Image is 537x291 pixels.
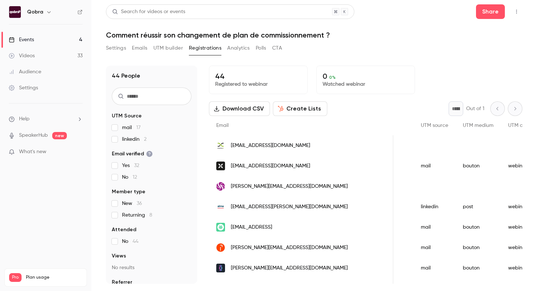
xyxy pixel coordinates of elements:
[456,258,501,278] div: bouton
[323,81,409,88] p: Watched webinar
[216,202,225,211] img: getalma.eu
[132,42,147,54] button: Emails
[189,42,221,54] button: Registrations
[216,182,225,191] img: stoik.io
[476,4,505,19] button: Share
[215,72,301,81] p: 44
[122,174,137,181] span: No
[9,36,34,43] div: Events
[466,105,484,112] p: Out of 1
[122,124,141,131] span: mail
[216,123,229,128] span: Email
[329,75,336,80] span: 0 %
[9,84,38,92] div: Settings
[216,162,225,170] img: qonto.com
[463,123,494,128] span: UTM medium
[414,156,456,176] div: mail
[231,224,272,231] span: [EMAIL_ADDRESS]
[52,132,67,139] span: new
[231,142,310,150] span: [EMAIL_ADDRESS][DOMAIN_NAME]
[122,136,146,143] span: linkedin
[256,42,266,54] button: Polls
[19,148,46,156] span: What's new
[133,175,137,180] span: 12
[122,200,142,207] span: New
[136,125,141,130] span: 17
[26,275,82,280] span: Plan usage
[216,264,225,272] img: getclone.io
[137,201,142,206] span: 36
[112,279,132,286] span: Referrer
[216,243,225,252] img: quadient.com
[112,71,140,80] h1: 44 People
[133,239,138,244] span: 44
[112,8,185,16] div: Search for videos or events
[112,188,145,195] span: Member type
[216,141,225,150] img: evernex.com
[9,115,83,123] li: help-dropdown-opener
[9,68,41,75] div: Audience
[456,156,501,176] div: bouton
[112,150,153,158] span: Email verified
[272,42,282,54] button: CTA
[9,52,35,59] div: Videos
[231,244,348,252] span: [PERSON_NAME][EMAIL_ADDRESS][DOMAIN_NAME]
[456,237,501,258] div: bouton
[27,8,43,16] h6: Qobra
[122,238,138,245] span: No
[231,162,310,170] span: [EMAIL_ADDRESS][DOMAIN_NAME]
[134,163,139,168] span: 32
[106,31,522,39] h1: Comment réussir son changement de plan de commissionnement ?
[112,264,191,271] p: No results
[9,273,22,282] span: Pro
[231,183,348,190] span: [PERSON_NAME][EMAIL_ADDRESS][DOMAIN_NAME]
[323,72,409,81] p: 0
[112,112,142,120] span: UTM Source
[144,137,146,142] span: 2
[456,217,501,237] div: bouton
[149,213,152,218] span: 8
[414,217,456,237] div: mail
[19,132,48,139] a: SpeakerHub
[74,149,83,155] iframe: Noticeable Trigger
[106,42,126,54] button: Settings
[414,237,456,258] div: mail
[231,264,348,272] span: [PERSON_NAME][EMAIL_ADDRESS][DOMAIN_NAME]
[414,197,456,217] div: linkedin
[216,223,225,232] img: modjo.ai
[122,162,139,169] span: Yes
[153,42,183,54] button: UTM builder
[209,101,270,116] button: Download CSV
[273,101,327,116] button: Create Lists
[215,81,301,88] p: Registered to webinar
[421,123,448,128] span: UTM source
[112,226,136,233] span: Attended
[122,212,152,219] span: Returning
[231,203,348,211] span: [EMAIL_ADDRESS][PERSON_NAME][DOMAIN_NAME]
[19,115,30,123] span: Help
[227,42,250,54] button: Analytics
[414,258,456,278] div: mail
[112,252,126,260] span: Views
[9,6,21,18] img: Qobra
[456,197,501,217] div: post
